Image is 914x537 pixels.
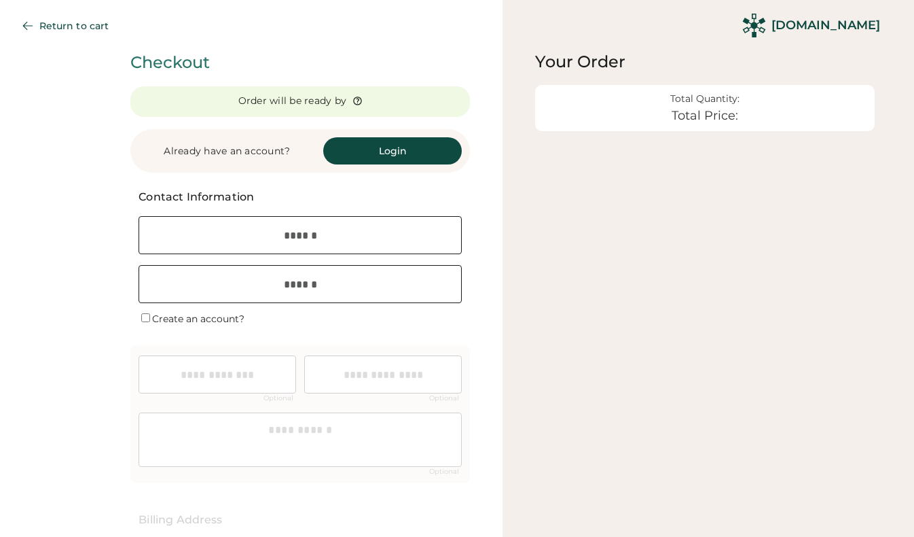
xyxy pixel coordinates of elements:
img: Rendered Logo - Screens [742,14,766,37]
button: Return to cart [11,12,125,39]
div: Total Price: [672,109,738,124]
div: [DOMAIN_NAME] [771,17,880,34]
div: Total Quantity: [670,93,739,105]
div: Your Order [535,51,875,73]
div: Contact Information [139,189,448,205]
div: Billing Address [139,512,462,528]
div: Already have an account? [139,145,315,158]
div: Optional [261,395,296,402]
div: Optional [426,468,462,475]
div: Optional [426,395,462,402]
label: Create an account? [152,313,244,325]
div: Order will be ready by [238,94,347,108]
div: Checkout [130,51,470,74]
button: Login [323,137,462,164]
